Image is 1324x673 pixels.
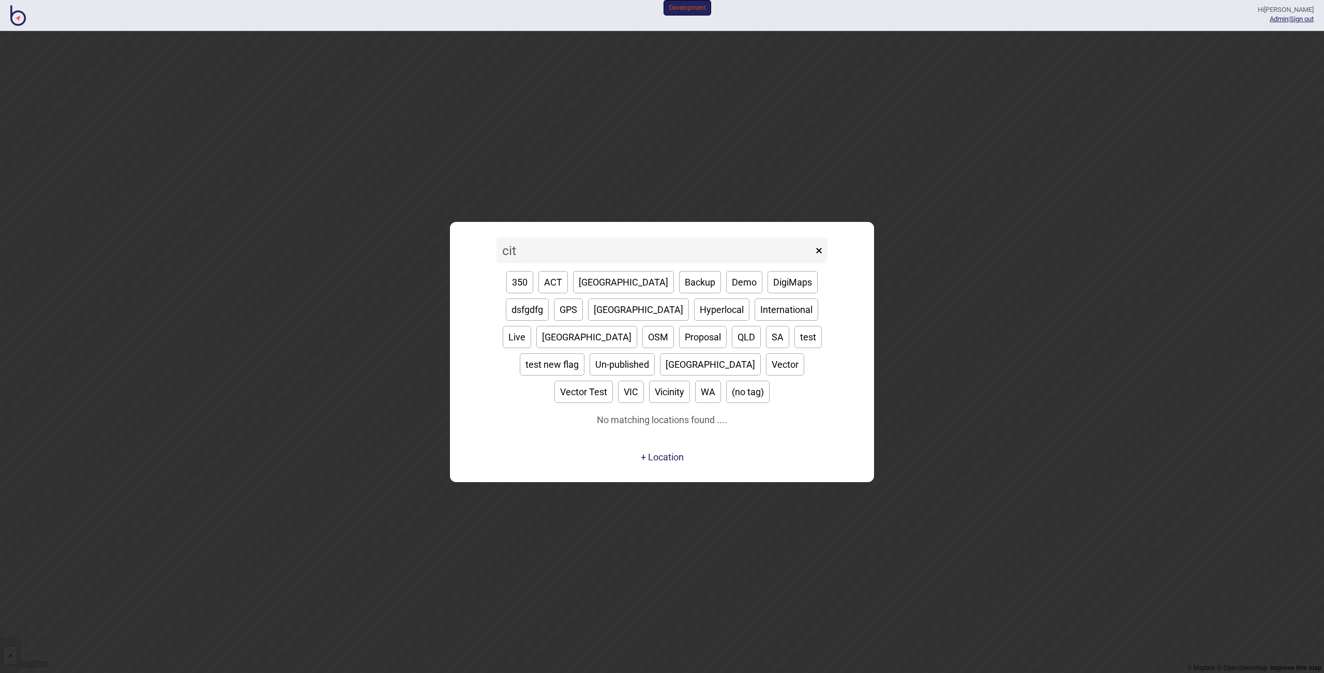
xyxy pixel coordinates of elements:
[642,326,674,348] button: OSM
[768,271,818,293] button: DigiMaps
[1290,15,1314,23] button: Sign out
[554,381,613,403] button: Vector Test
[536,326,637,348] button: [GEOGRAPHIC_DATA]
[638,448,686,467] a: + Location
[755,298,818,321] button: International
[641,452,684,462] button: + Location
[538,271,568,293] button: ACT
[649,381,690,403] button: Vicinity
[506,298,549,321] button: dsfgdfg
[506,271,533,293] button: 350
[794,326,822,348] button: test
[597,411,727,448] div: No matching locations found ....
[695,381,721,403] button: WA
[618,381,644,403] button: VIC
[590,353,655,376] button: Un-published
[10,5,26,26] img: BindiMaps CMS
[726,271,762,293] button: Demo
[679,326,727,348] button: Proposal
[554,298,583,321] button: GPS
[520,353,584,376] button: test new flag
[496,237,813,263] input: Search locations by tag + name
[732,326,761,348] button: QLD
[726,381,770,403] button: (no tag)
[810,237,827,263] button: ×
[694,298,749,321] button: Hyperlocal
[660,353,761,376] button: [GEOGRAPHIC_DATA]
[573,271,674,293] button: [GEOGRAPHIC_DATA]
[679,271,721,293] button: Backup
[1258,5,1314,14] div: Hi [PERSON_NAME]
[766,326,789,348] button: SA
[1270,15,1290,23] span: |
[588,298,689,321] button: [GEOGRAPHIC_DATA]
[1270,15,1288,23] a: Admin
[766,353,804,376] button: Vector
[503,326,531,348] button: Live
